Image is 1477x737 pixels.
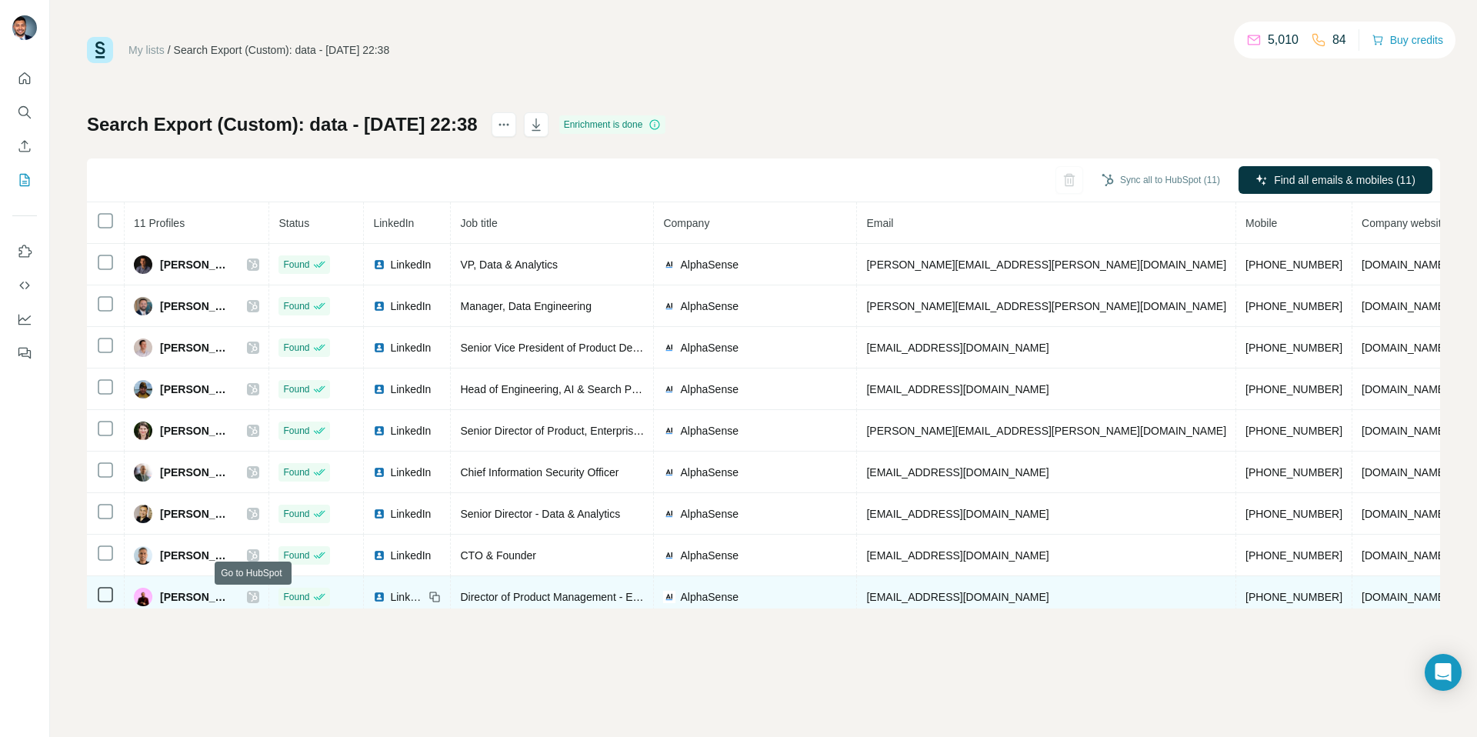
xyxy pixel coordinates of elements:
[1362,300,1448,312] span: [DOMAIN_NAME]
[1362,591,1448,603] span: [DOMAIN_NAME]
[283,382,309,396] span: Found
[160,257,232,272] span: [PERSON_NAME]
[160,589,232,605] span: [PERSON_NAME]
[12,166,37,194] button: My lists
[680,382,738,397] span: AlphaSense
[559,115,666,134] div: Enrichment is done
[680,548,738,563] span: AlphaSense
[373,258,385,271] img: LinkedIn logo
[866,425,1226,437] span: [PERSON_NAME][EMAIL_ADDRESS][PERSON_NAME][DOMAIN_NAME]
[1245,383,1342,395] span: [PHONE_NUMBER]
[373,549,385,562] img: LinkedIn logo
[283,549,309,562] span: Found
[460,342,682,354] span: Senior Vice President of Product Development
[1362,466,1448,479] span: [DOMAIN_NAME]
[663,300,675,312] img: company-logo
[460,591,705,603] span: Director of Product Management - Enterprise Cloud
[390,506,431,522] span: LinkedIn
[1362,383,1448,395] span: [DOMAIN_NAME]
[1372,29,1443,51] button: Buy credits
[390,465,431,480] span: LinkedIn
[1245,425,1342,437] span: [PHONE_NUMBER]
[460,383,664,395] span: Head of Engineering, AI & Search Platform
[283,465,309,479] span: Found
[373,425,385,437] img: LinkedIn logo
[460,466,618,479] span: Chief Information Security Officer
[373,342,385,354] img: LinkedIn logo
[492,112,516,137] button: actions
[283,341,309,355] span: Found
[460,258,558,271] span: VP, Data & Analytics
[283,424,309,438] span: Found
[87,112,478,137] h1: Search Export (Custom): data - [DATE] 22:38
[12,132,37,160] button: Enrich CSV
[866,508,1049,520] span: [EMAIL_ADDRESS][DOMAIN_NAME]
[1245,342,1342,354] span: [PHONE_NUMBER]
[680,465,738,480] span: AlphaSense
[134,422,152,440] img: Avatar
[866,383,1049,395] span: [EMAIL_ADDRESS][DOMAIN_NAME]
[390,298,431,314] span: LinkedIn
[134,217,185,229] span: 11 Profiles
[87,37,113,63] img: Surfe Logo
[1091,168,1231,192] button: Sync all to HubSpot (11)
[283,507,309,521] span: Found
[663,508,675,520] img: company-logo
[390,548,431,563] span: LinkedIn
[866,258,1226,271] span: [PERSON_NAME][EMAIL_ADDRESS][PERSON_NAME][DOMAIN_NAME]
[1245,508,1342,520] span: [PHONE_NUMBER]
[1245,549,1342,562] span: [PHONE_NUMBER]
[460,549,536,562] span: CTO & Founder
[12,98,37,126] button: Search
[866,591,1049,603] span: [EMAIL_ADDRESS][DOMAIN_NAME]
[134,297,152,315] img: Avatar
[373,508,385,520] img: LinkedIn logo
[866,466,1049,479] span: [EMAIL_ADDRESS][DOMAIN_NAME]
[866,342,1049,354] span: [EMAIL_ADDRESS][DOMAIN_NAME]
[680,257,738,272] span: AlphaSense
[460,508,620,520] span: Senior Director - Data & Analytics
[12,15,37,40] img: Avatar
[1362,217,1447,229] span: Company website
[1245,217,1277,229] span: Mobile
[134,463,152,482] img: Avatar
[12,65,37,92] button: Quick start
[1425,654,1462,691] div: Open Intercom Messenger
[1274,172,1415,188] span: Find all emails & mobiles (11)
[390,382,431,397] span: LinkedIn
[134,380,152,399] img: Avatar
[680,589,738,605] span: AlphaSense
[160,423,232,439] span: [PERSON_NAME]
[1362,425,1448,437] span: [DOMAIN_NAME]
[128,44,165,56] a: My lists
[12,339,37,367] button: Feedback
[134,588,152,606] img: Avatar
[1332,31,1346,49] p: 84
[663,342,675,354] img: company-logo
[390,257,431,272] span: LinkedIn
[390,423,431,439] span: LinkedIn
[373,300,385,312] img: LinkedIn logo
[460,217,497,229] span: Job title
[160,340,232,355] span: [PERSON_NAME]
[1245,258,1342,271] span: [PHONE_NUMBER]
[680,506,738,522] span: AlphaSense
[12,305,37,333] button: Dashboard
[134,338,152,357] img: Avatar
[1362,342,1448,354] span: [DOMAIN_NAME]
[680,340,738,355] span: AlphaSense
[663,466,675,479] img: company-logo
[680,298,738,314] span: AlphaSense
[390,340,431,355] span: LinkedIn
[160,548,232,563] span: [PERSON_NAME]
[174,42,390,58] div: Search Export (Custom): data - [DATE] 22:38
[1362,258,1448,271] span: [DOMAIN_NAME]
[1245,466,1342,479] span: [PHONE_NUMBER]
[283,299,309,313] span: Found
[1362,508,1448,520] span: [DOMAIN_NAME]
[134,505,152,523] img: Avatar
[12,238,37,265] button: Use Surfe on LinkedIn
[866,300,1226,312] span: [PERSON_NAME][EMAIL_ADDRESS][PERSON_NAME][DOMAIN_NAME]
[373,383,385,395] img: LinkedIn logo
[283,258,309,272] span: Found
